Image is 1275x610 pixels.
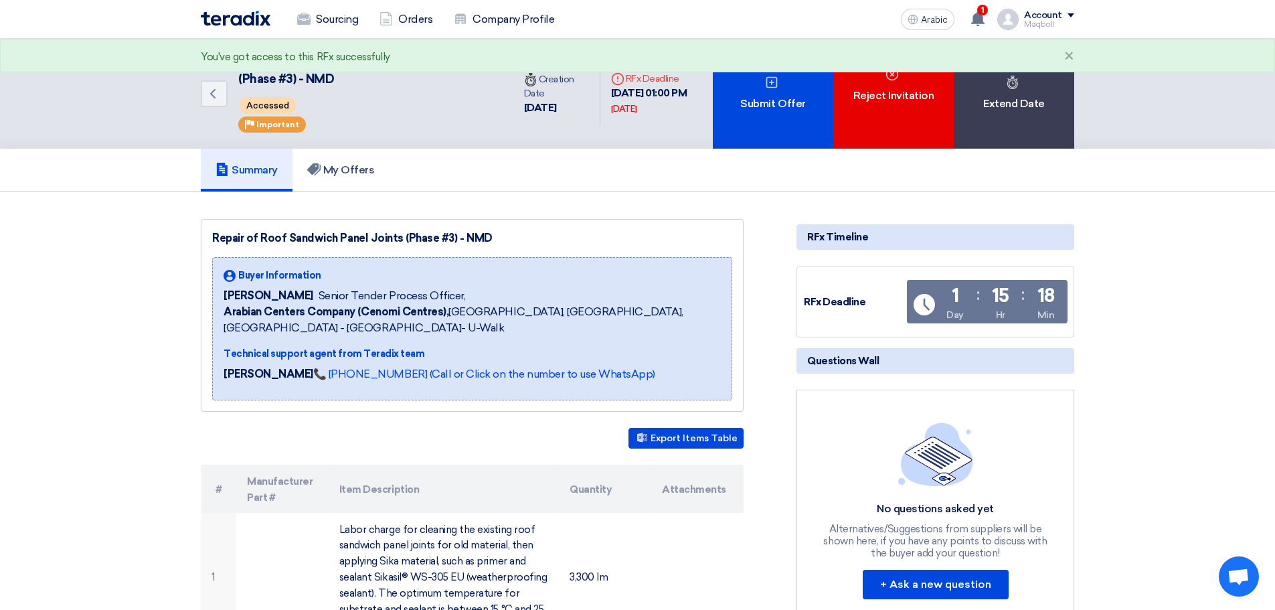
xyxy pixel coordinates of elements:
[212,232,493,244] font: Repair of Roof Sandwich Panel Joints (Phase #3) - NMD
[224,305,683,334] font: [GEOGRAPHIC_DATA], [GEOGRAPHIC_DATA], [GEOGRAPHIC_DATA] - [GEOGRAPHIC_DATA]- U-Walk
[992,285,1009,307] font: 15
[316,13,358,25] font: Sourcing
[853,89,934,102] font: Reject Invitation
[626,73,679,84] font: RFx Deadline
[628,428,744,449] button: Export Items Table
[216,483,222,495] font: #
[201,51,390,63] font: You've got access to this RFx successfully
[473,13,554,25] font: Company Profile
[863,570,1009,599] button: + Ask a new question
[256,120,299,129] font: Important
[997,9,1019,30] img: profile_test.png
[1037,285,1055,307] font: 18
[238,270,321,281] font: Buyer Information
[983,97,1045,110] font: Extend Date
[946,309,964,321] font: Day
[211,571,215,583] font: 1
[981,5,985,15] font: 1
[898,423,973,485] img: empty_state_list.svg
[996,309,1005,321] font: Hr
[1021,285,1025,304] font: :
[224,305,448,318] font: Arabian Centers Company (Cenomi Centres),
[921,14,948,25] font: Arabic
[246,101,289,111] font: Accessed
[952,285,959,307] font: 1
[319,289,466,302] font: Senior Tender Process Officer,
[323,163,375,176] font: My Offers
[224,348,424,360] font: Technical support agent from Teradix team
[232,163,278,176] font: Summary
[224,289,313,302] font: [PERSON_NAME]
[1024,9,1062,21] font: Account
[807,355,879,367] font: Questions Wall
[570,571,608,583] font: 3,300 lm
[201,11,270,26] img: Teradix logo
[651,433,738,445] font: Export Items Table
[224,368,313,380] font: [PERSON_NAME]
[313,368,655,380] a: 📞 [PHONE_NUMBER] (Call or Click on the number to use WhatsApp)
[201,149,292,192] a: Summary
[398,13,432,25] font: Orders
[247,475,313,504] font: Manufacturer Part #
[286,5,369,34] a: Sourcing
[611,87,687,99] font: [DATE] 01:00 PM
[1219,556,1259,597] div: Open chat
[524,74,574,99] font: Creation Date
[823,523,1047,559] font: Alternatives/Suggestions from suppliers will be shown here, if you have any points to discuss wit...
[1037,309,1055,321] font: Min
[369,5,443,34] a: Orders
[611,104,637,114] font: [DATE]
[901,9,954,30] button: Arabic
[570,483,612,495] font: Quantity
[292,149,390,192] a: My Offers
[1064,46,1074,68] font: ×
[880,578,991,591] font: + Ask a new question
[339,483,419,495] font: Item Description
[877,502,993,515] font: No questions asked yet
[1024,20,1054,29] font: Maqboll
[524,102,557,114] font: [DATE]
[804,296,865,308] font: RFx Deadline
[976,285,980,304] font: :
[740,97,805,110] font: Submit Offer
[662,483,726,495] font: Attachments
[807,231,868,243] font: RFx Timeline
